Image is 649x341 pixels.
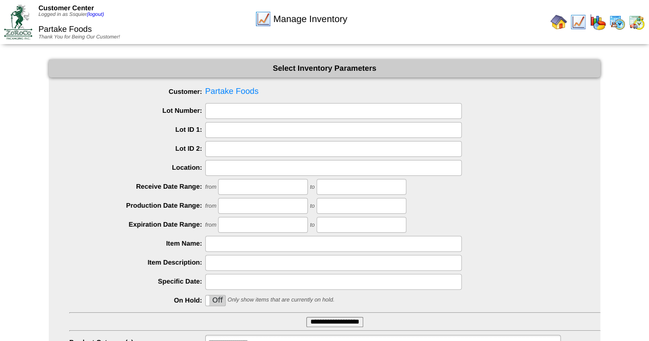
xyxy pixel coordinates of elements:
[628,14,645,30] img: calendarinout.gif
[69,145,205,152] label: Lot ID 2:
[255,11,271,27] img: line_graph.gif
[69,84,600,99] span: Partake Foods
[205,184,217,190] span: from
[570,14,586,30] img: line_graph.gif
[38,4,94,12] span: Customer Center
[609,14,625,30] img: calendarprod.gif
[310,222,314,228] span: to
[38,12,104,17] span: Logged in as Ssquier
[310,203,314,209] span: to
[69,296,205,304] label: On Hold:
[69,183,205,190] label: Receive Date Range:
[69,258,205,266] label: Item Description:
[205,222,217,228] span: from
[589,14,606,30] img: graph.gif
[38,34,120,40] span: Thank You for Being Our Customer!
[205,203,217,209] span: from
[87,12,104,17] a: (logout)
[69,202,205,209] label: Production Date Range:
[550,14,567,30] img: home.gif
[227,297,334,303] span: Only show items that are currently on hold.
[69,126,205,133] label: Lot ID 1:
[4,5,32,39] img: ZoRoCo_Logo(Green%26Foil)%20jpg.webp
[310,184,314,190] span: to
[69,88,205,95] label: Customer:
[38,25,92,34] span: Partake Foods
[49,59,600,77] div: Select Inventory Parameters
[69,239,205,247] label: Item Name:
[69,107,205,114] label: Lot Number:
[69,220,205,228] label: Expiration Date Range:
[273,14,347,25] span: Manage Inventory
[69,164,205,171] label: Location:
[69,277,205,285] label: Specific Date:
[206,295,225,306] label: Off
[205,295,226,306] div: OnOff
